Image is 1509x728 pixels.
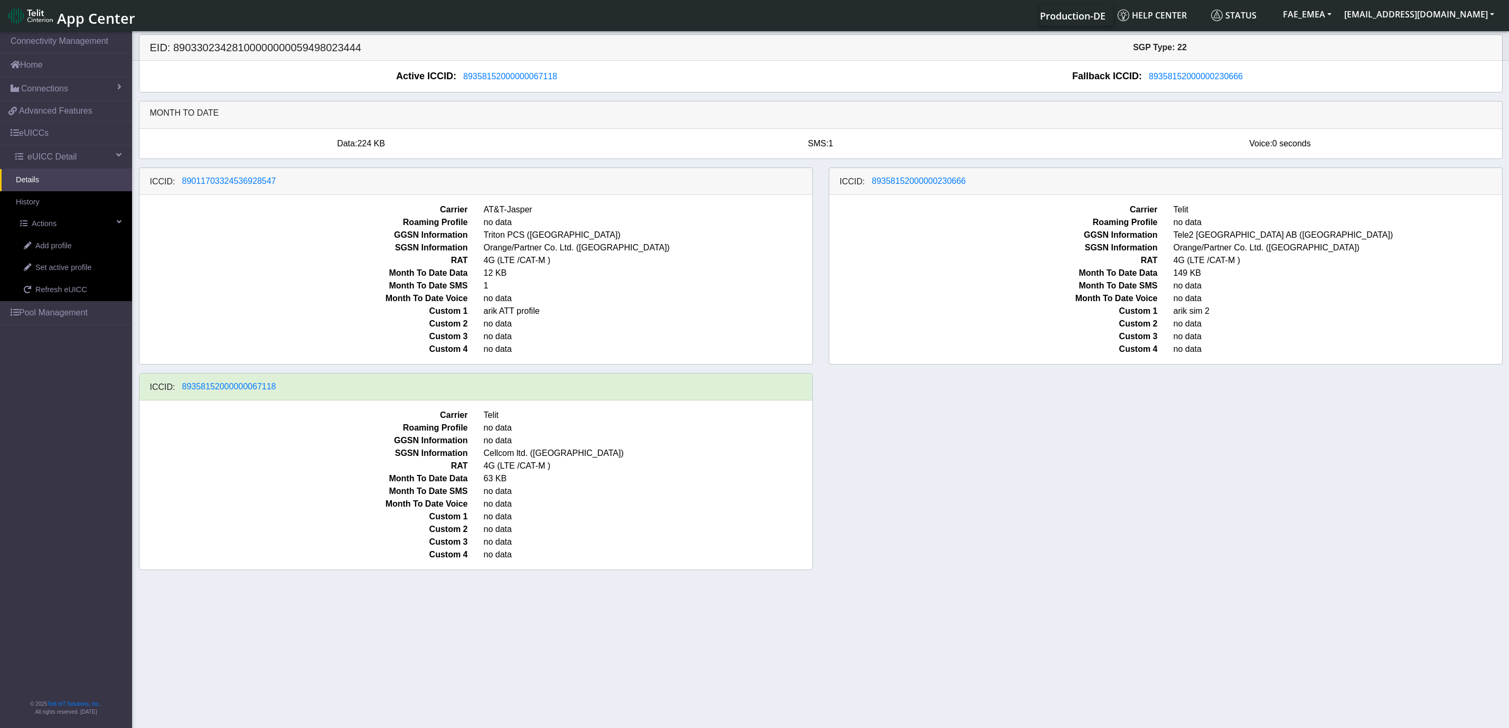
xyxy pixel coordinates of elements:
[821,330,1166,343] span: Custom 3
[132,318,476,330] span: Custom 2
[1211,10,1223,21] img: status.svg
[132,330,476,343] span: Custom 3
[32,218,57,230] span: Actions
[132,305,476,318] span: Custom 1
[476,241,820,254] span: Orange/Partner Co. Ltd. ([GEOGRAPHIC_DATA])
[476,409,820,422] span: Telit
[821,267,1166,279] span: Month To Date Data
[35,284,87,296] span: Refresh eUICC
[132,241,476,254] span: SGSN Information
[182,176,276,185] span: 89011703324536928547
[821,279,1166,292] span: Month To Date SMS
[35,240,72,252] span: Add profile
[463,72,557,81] span: 89358152000000067118
[476,305,820,318] span: arik ATT profile
[1040,10,1105,22] span: Production-DE
[175,174,283,188] button: 89011703324536928547
[35,262,91,274] span: Set active profile
[132,254,476,267] span: RAT
[132,548,476,561] span: Custom 4
[132,434,476,447] span: GGSN Information
[4,213,132,235] a: Actions
[132,447,476,460] span: SGSN Information
[476,292,820,305] span: no data
[456,70,564,83] button: 89358152000000067118
[142,41,821,54] h5: EID: 89033023428100000000059498023444
[132,460,476,472] span: RAT
[821,292,1166,305] span: Month To Date Voice
[132,536,476,548] span: Custom 3
[175,380,283,394] button: 89358152000000067118
[150,382,175,392] h6: ICCID:
[476,447,820,460] span: Cellcom ltd. ([GEOGRAPHIC_DATA])
[476,279,820,292] span: 1
[21,82,68,95] span: Connections
[8,4,134,27] a: App Center
[1249,139,1272,148] span: Voice:
[1142,70,1250,83] button: 89358152000000230666
[821,216,1166,229] span: Roaming Profile
[132,292,476,305] span: Month To Date Voice
[476,472,820,485] span: 63 KB
[808,139,828,148] span: SMS:
[476,229,820,241] span: Triton PCS ([GEOGRAPHIC_DATA])
[1277,5,1338,24] button: FAE_EMEA
[1133,43,1187,52] span: SGP Type: 22
[476,330,820,343] span: no data
[476,267,820,279] span: 12 KB
[150,108,1492,118] h6: Month to date
[132,267,476,279] span: Month To Date Data
[476,460,820,472] span: 4G (LTE /CAT-M )
[27,151,77,163] span: eUICC Detail
[476,498,820,510] span: no data
[476,536,820,548] span: no data
[132,229,476,241] span: GGSN Information
[132,343,476,356] span: Custom 4
[1207,5,1277,26] a: Status
[132,523,476,536] span: Custom 2
[8,257,132,279] a: Set active profile
[8,7,53,24] img: logo-telit-cinterion-gw-new.png
[132,422,476,434] span: Roaming Profile
[396,69,456,83] span: Active ICCID:
[132,279,476,292] span: Month To Date SMS
[1039,5,1105,26] a: Your current platform instance
[872,176,966,185] span: 89358152000000230666
[821,229,1166,241] span: GGSN Information
[829,139,833,148] span: 1
[476,254,820,267] span: 4G (LTE /CAT-M )
[1113,5,1207,26] a: Help center
[132,203,476,216] span: Carrier
[150,176,175,186] h6: ICCID:
[132,472,476,485] span: Month To Date Data
[476,510,820,523] span: no data
[1149,72,1243,81] span: 89358152000000230666
[476,203,820,216] span: AT&T-Jasper
[476,216,820,229] span: no data
[132,216,476,229] span: Roaming Profile
[337,139,357,148] span: Data:
[1118,10,1129,21] img: knowledge.svg
[1272,139,1311,148] span: 0 seconds
[1338,5,1501,24] button: [EMAIL_ADDRESS][DOMAIN_NAME]
[8,235,132,257] a: Add profile
[57,8,135,28] span: App Center
[821,305,1166,318] span: Custom 1
[476,485,820,498] span: no data
[132,409,476,422] span: Carrier
[357,139,385,148] span: 224 KB
[476,434,820,447] span: no data
[19,105,92,117] span: Advanced Features
[1211,10,1257,21] span: Status
[1072,69,1142,83] span: Fallback ICCID:
[182,382,276,391] span: 89358152000000067118
[132,510,476,523] span: Custom 1
[476,548,820,561] span: no data
[476,343,820,356] span: no data
[132,485,476,498] span: Month To Date SMS
[132,498,476,510] span: Month To Date Voice
[821,203,1166,216] span: Carrier
[865,174,973,188] button: 89358152000000230666
[840,176,865,186] h6: ICCID:
[476,422,820,434] span: no data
